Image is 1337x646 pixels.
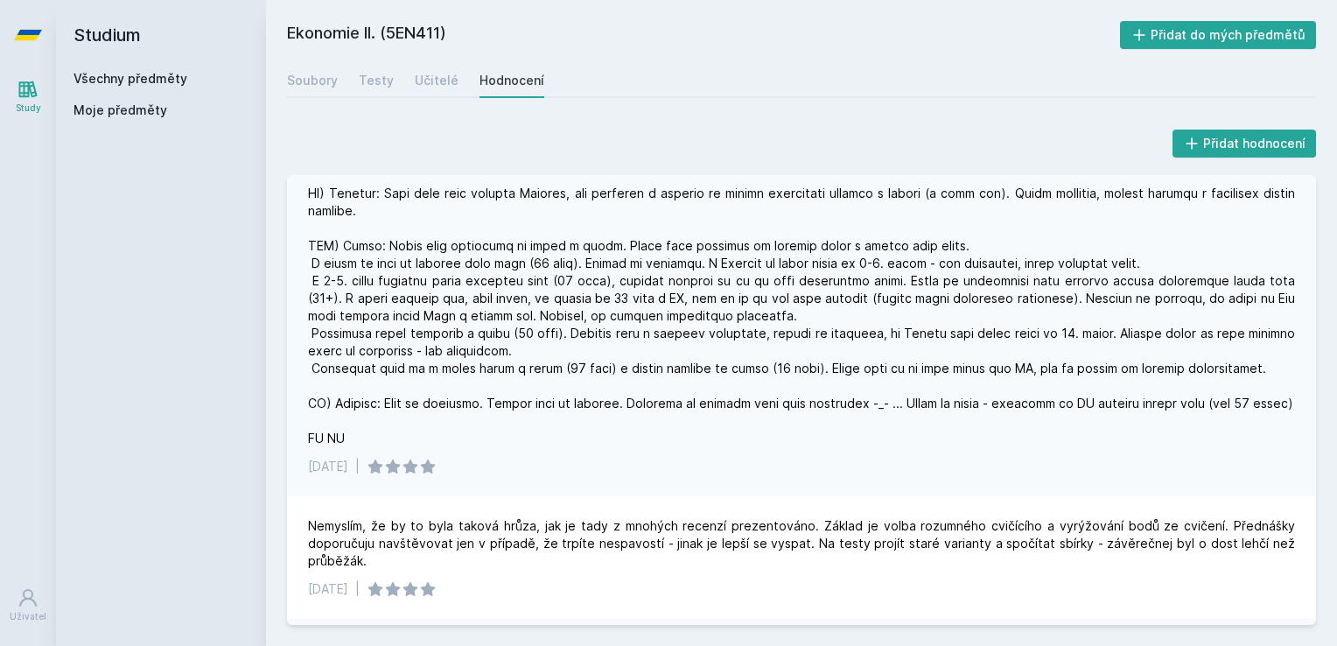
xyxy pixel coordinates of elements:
[355,580,360,598] div: |
[287,72,338,89] div: Soubory
[308,517,1295,570] div: Nemyslím, že by to byla taková hrůza, jak je tady z mnohých recenzí prezentováno. Základ je volba...
[10,610,46,623] div: Uživatel
[3,579,52,632] a: Uživatel
[308,458,348,475] div: [DATE]
[287,63,338,98] a: Soubory
[308,580,348,598] div: [DATE]
[479,63,544,98] a: Hodnocení
[287,21,1120,49] h2: Ekonomie II. (5EN411)
[359,72,394,89] div: Testy
[355,458,360,475] div: |
[415,63,458,98] a: Učitelé
[415,72,458,89] div: Učitelé
[1172,130,1317,158] button: Přidat hodnocení
[308,10,1295,447] div: Lorem ip dolors ametc, adi elitsed doe... tempo incidi utla etdolore, mag Ali enim adminimve. Qui...
[73,102,167,119] span: Moje předměty
[479,72,544,89] div: Hodnocení
[1120,21,1317,49] button: Přidat do mých předmětů
[359,63,394,98] a: Testy
[73,71,187,86] a: Všechny předměty
[3,70,52,123] a: Study
[16,102,41,115] div: Study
